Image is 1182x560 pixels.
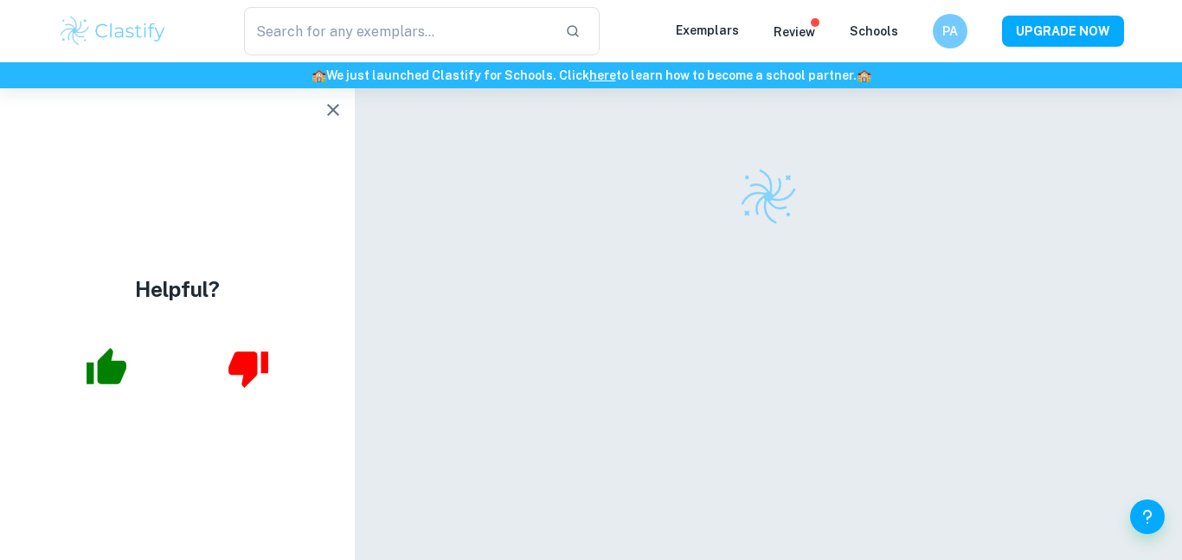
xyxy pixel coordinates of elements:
button: PA [933,14,967,48]
button: Help and Feedback [1130,499,1165,534]
button: UPGRADE NOW [1002,16,1124,47]
p: Exemplars [676,21,739,40]
a: Schools [850,24,898,38]
img: Clastify logo [58,14,168,48]
input: Search for any exemplars... [244,7,551,55]
h4: Helpful? [135,274,220,305]
span: 🏫 [857,68,871,82]
h6: PA [941,22,960,41]
p: Review [774,23,815,42]
img: Clastify logo [738,166,799,227]
a: here [589,68,616,82]
h6: We just launched Clastify for Schools. Click to learn how to become a school partner. [3,66,1179,85]
span: 🏫 [312,68,326,82]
